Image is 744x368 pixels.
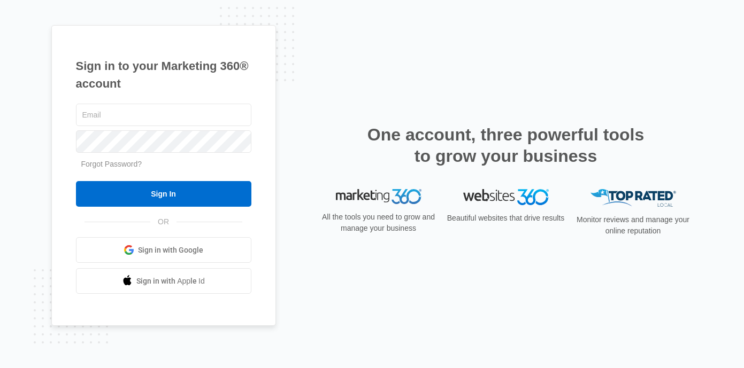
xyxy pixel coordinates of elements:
[81,160,142,168] a: Forgot Password?
[76,237,251,263] a: Sign in with Google
[150,216,177,228] span: OR
[76,104,251,126] input: Email
[319,212,439,234] p: All the tools you need to grow and manage your business
[336,189,421,204] img: Marketing 360
[138,245,203,256] span: Sign in with Google
[573,214,693,237] p: Monitor reviews and manage your online reputation
[76,57,251,92] h1: Sign in to your Marketing 360® account
[590,189,676,207] img: Top Rated Local
[76,268,251,294] a: Sign in with Apple Id
[463,189,549,205] img: Websites 360
[364,124,648,167] h2: One account, three powerful tools to grow your business
[136,276,205,287] span: Sign in with Apple Id
[76,181,251,207] input: Sign In
[446,213,566,224] p: Beautiful websites that drive results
